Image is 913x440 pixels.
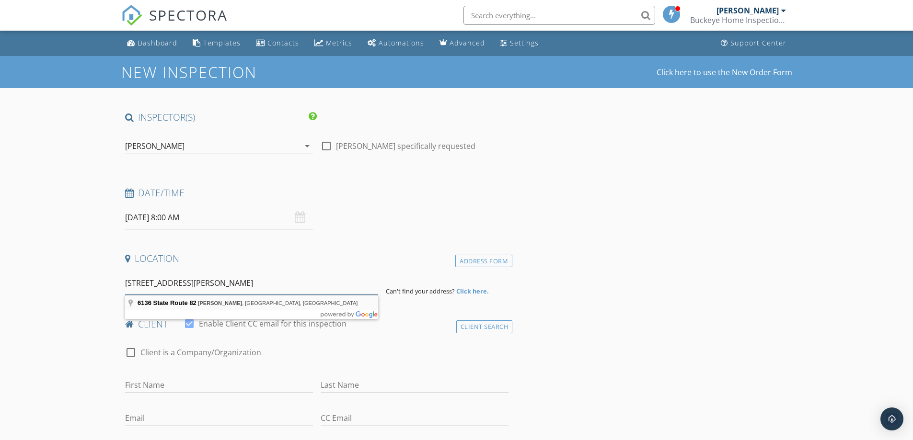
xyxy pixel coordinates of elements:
div: Address Form [455,255,512,268]
a: Dashboard [123,34,181,52]
div: Dashboard [138,38,177,47]
div: Client Search [456,320,513,333]
a: Advanced [436,34,489,52]
div: Metrics [326,38,352,47]
h4: Location [125,252,509,265]
label: Client is a Company/Organization [140,348,261,357]
div: [PERSON_NAME] [717,6,779,15]
div: Settings [510,38,539,47]
a: Templates [189,34,244,52]
h4: client [125,318,509,330]
span: , [GEOGRAPHIC_DATA], [GEOGRAPHIC_DATA] [198,300,358,306]
div: [PERSON_NAME] [125,142,185,150]
a: Metrics [311,34,356,52]
i: arrow_drop_down [301,140,313,152]
a: Support Center [717,34,790,52]
h1: New Inspection [121,64,334,80]
label: [PERSON_NAME] specifically requested [336,141,475,151]
div: Advanced [450,38,485,47]
span: State Route 82 [153,299,196,306]
a: Automations (Basic) [364,34,428,52]
a: Contacts [252,34,303,52]
input: Select date [125,206,313,229]
a: Settings [497,34,543,52]
strong: Click here. [456,287,489,295]
span: [PERSON_NAME] [198,300,242,306]
span: SPECTORA [149,5,228,25]
a: Click here to use the New Order Form [657,68,792,76]
input: Address Search [125,271,378,295]
div: Automations [379,38,424,47]
label: Enable Client CC email for this inspection [199,319,347,328]
div: Contacts [267,38,299,47]
span: 6136 [138,299,151,306]
span: Can't find your address? [386,287,455,295]
input: Search everything... [463,6,655,25]
div: Buckeye Home Inspections of Northeast Ohio [690,15,786,25]
h4: INSPECTOR(S) [125,111,317,124]
img: The Best Home Inspection Software - Spectora [121,5,142,26]
div: Templates [203,38,241,47]
div: Support Center [730,38,786,47]
div: Open Intercom Messenger [880,407,903,430]
a: SPECTORA [121,13,228,33]
h4: Date/Time [125,187,509,199]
